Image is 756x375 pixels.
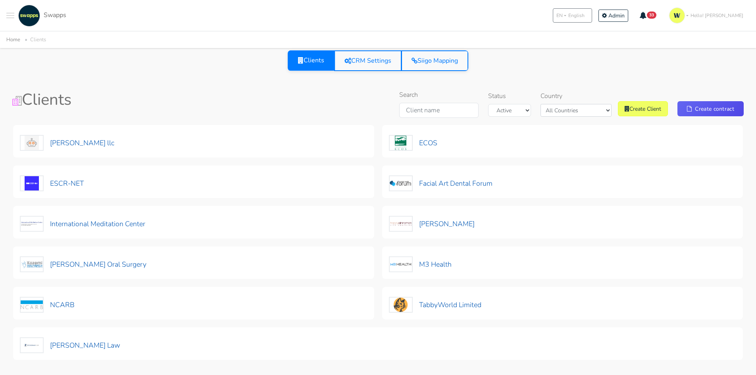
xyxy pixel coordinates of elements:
[19,215,146,232] button: International Meditation Center
[288,50,335,71] a: Clients
[389,256,452,273] button: M3 Health
[44,11,66,19] span: Swapps
[389,175,493,192] button: Facial Art Dental Forum
[288,50,468,71] div: View selector
[389,297,413,313] img: TabbyWorld Limited
[12,90,248,109] h1: Clients
[22,35,46,44] li: Clients
[18,5,40,27] img: swapps-linkedin-v2.jpg
[598,10,628,22] a: Admin
[691,12,743,19] span: Hello! [PERSON_NAME]
[568,12,585,19] span: English
[19,337,121,354] button: [PERSON_NAME] Law
[399,90,418,100] label: Search
[16,5,66,27] a: Swapps
[389,175,413,191] img: Facial Art Dental Forum
[20,216,44,232] img: International Meditation Center
[389,216,413,232] img: Kathy Jalali
[666,4,750,27] a: Hello! [PERSON_NAME]
[399,103,479,118] input: Client name
[553,8,592,23] button: ENEnglish
[20,256,44,272] img: Kazemi Oral Surgery
[6,36,20,43] a: Home
[401,50,468,71] a: Siigo Mapping
[669,8,685,23] img: isotipo-3-3e143c57.png
[19,296,75,313] button: NCARB
[389,135,413,151] img: ECOS
[20,135,44,151] img: Craig Storti llc
[488,91,506,101] label: Status
[19,135,115,151] button: [PERSON_NAME] llc
[635,9,662,22] button: 33
[389,296,482,313] button: TabbyWorld Limited
[389,135,438,151] button: ECOS
[618,101,668,116] a: Create Client
[19,256,147,273] button: [PERSON_NAME] Oral Surgery
[19,175,84,192] button: ESCR-NET
[646,12,656,19] span: 33
[389,256,413,272] img: M3 Health
[20,337,44,353] img: Zuckerman Law
[541,91,562,101] label: Country
[608,12,625,19] span: Admin
[20,297,44,313] img: NCARB
[389,215,475,232] button: [PERSON_NAME]
[677,101,744,116] a: Create contract
[12,96,22,106] img: Clients Icon
[334,50,402,71] a: CRM Settings
[20,175,44,191] img: ESCR-NET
